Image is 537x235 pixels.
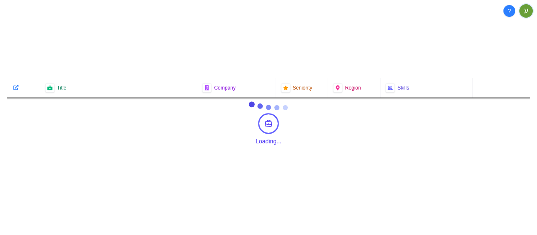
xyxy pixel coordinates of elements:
button: User menu [519,3,534,18]
span: ? [508,7,511,15]
span: Seniority [293,84,313,91]
span: Skills [397,84,409,91]
img: User avatar [519,4,533,18]
div: Loading... [255,137,282,145]
span: Region [345,84,361,91]
span: Company [214,84,235,91]
span: Title [57,84,66,91]
button: About Techjobs [503,5,515,17]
